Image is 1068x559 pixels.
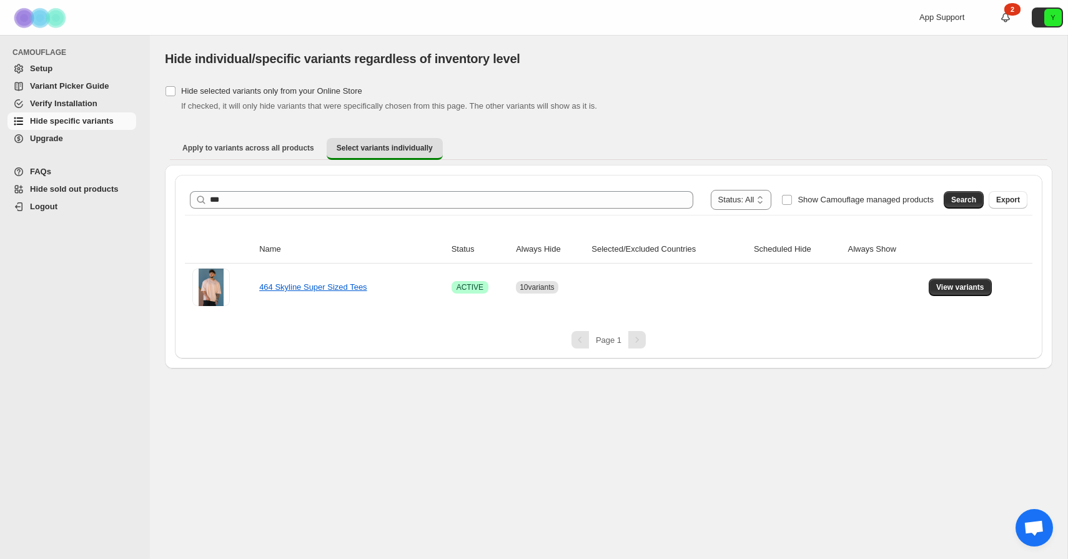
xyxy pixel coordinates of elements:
[929,279,992,296] button: View variants
[7,112,136,130] a: Hide specific variants
[182,143,314,153] span: Apply to variants across all products
[7,77,136,95] a: Variant Picker Guide
[255,235,448,264] th: Name
[30,99,97,108] span: Verify Installation
[7,95,136,112] a: Verify Installation
[936,282,984,292] span: View variants
[30,81,109,91] span: Variant Picker Guide
[30,116,114,126] span: Hide specific variants
[327,138,443,160] button: Select variants individually
[1004,3,1021,16] div: 2
[996,195,1020,205] span: Export
[1051,14,1056,21] text: Y
[30,134,63,143] span: Upgrade
[999,11,1012,24] a: 2
[7,181,136,198] a: Hide sold out products
[989,191,1027,209] button: Export
[30,184,119,194] span: Hide sold out products
[30,202,57,211] span: Logout
[181,86,362,96] span: Hide selected variants only from your Online Store
[844,235,925,264] th: Always Show
[457,282,483,292] span: ACTIVE
[12,47,141,57] span: CAMOUFLAGE
[944,191,984,209] button: Search
[10,1,72,35] img: Camouflage
[181,101,597,111] span: If checked, it will only hide variants that were specifically chosen from this page. The other va...
[165,52,520,66] span: Hide individual/specific variants regardless of inventory level
[7,60,136,77] a: Setup
[30,64,52,73] span: Setup
[1032,7,1063,27] button: Avatar with initials Y
[185,331,1032,349] nav: Pagination
[1044,9,1062,26] span: Avatar with initials Y
[7,130,136,147] a: Upgrade
[1016,509,1053,547] a: Open chat
[7,163,136,181] a: FAQs
[7,198,136,215] a: Logout
[448,235,512,264] th: Status
[165,165,1052,369] div: Select variants individually
[30,167,51,176] span: FAQs
[172,138,324,158] button: Apply to variants across all products
[951,195,976,205] span: Search
[750,235,844,264] th: Scheduled Hide
[919,12,964,22] span: App Support
[596,335,621,345] span: Page 1
[337,143,433,153] span: Select variants individually
[798,195,934,204] span: Show Camouflage managed products
[259,282,367,292] a: 464 Skyline Super Sized Tees
[512,235,588,264] th: Always Hide
[520,283,554,292] span: 10 variants
[588,235,750,264] th: Selected/Excluded Countries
